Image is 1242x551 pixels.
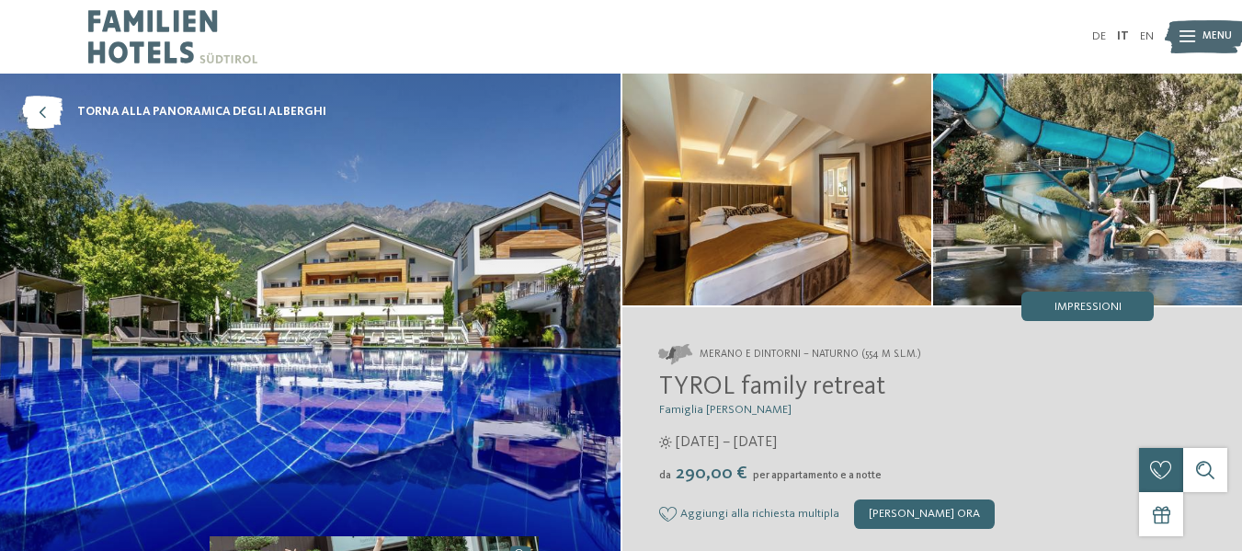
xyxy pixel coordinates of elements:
i: Orari d'apertura estate [659,436,672,449]
a: DE [1092,30,1106,42]
span: Aggiungi alla richiesta multipla [680,508,839,521]
img: Un family hotel a Naturno di gran classe [622,74,931,305]
span: 290,00 € [673,465,751,483]
span: TYROL family retreat [659,374,885,400]
div: [PERSON_NAME] ora [854,499,995,529]
span: torna alla panoramica degli alberghi [77,104,326,121]
span: [DATE] – [DATE] [676,432,777,453]
img: Un family hotel a Naturno di gran classe [933,74,1242,305]
span: per appartamento e a notte [753,470,882,481]
span: da [659,470,671,481]
span: Famiglia [PERSON_NAME] [659,404,792,416]
span: Menu [1202,29,1232,44]
a: IT [1117,30,1129,42]
span: Impressioni [1054,302,1122,314]
a: torna alla panoramica degli alberghi [22,96,326,129]
span: Merano e dintorni – Naturno (554 m s.l.m.) [700,348,921,362]
a: EN [1140,30,1154,42]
